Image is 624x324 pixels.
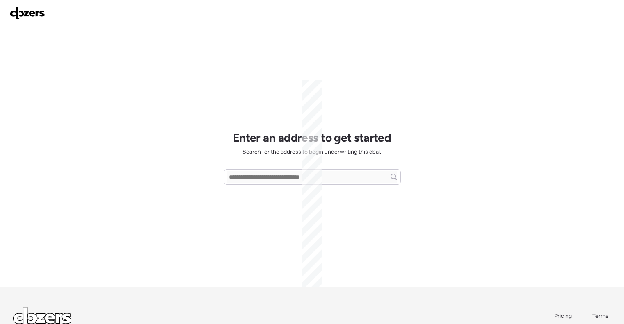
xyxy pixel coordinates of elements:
a: Pricing [554,312,573,320]
img: Logo [10,7,45,20]
h1: Enter an address to get started [233,131,391,145]
span: Search for the address to begin underwriting this deal. [242,148,381,156]
span: Pricing [554,313,572,319]
a: Terms [592,312,611,320]
span: Terms [592,313,608,319]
